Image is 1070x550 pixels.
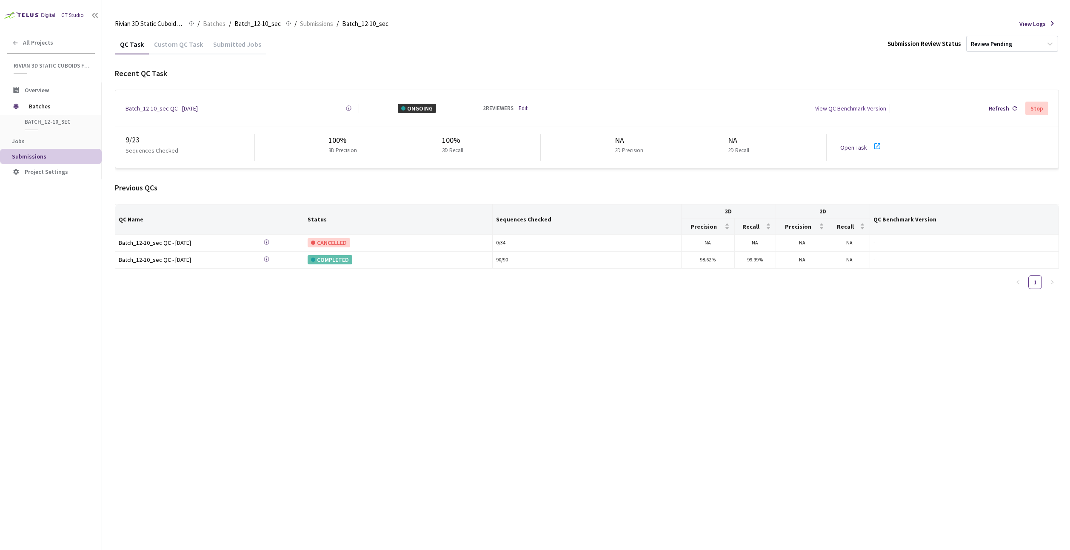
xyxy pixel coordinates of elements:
[833,223,859,230] span: Recall
[208,40,266,54] div: Submitted Jobs
[815,104,886,113] div: View QC Benchmark Version
[14,62,90,69] span: Rivian 3D Static Cuboids fixed[2024-25]
[728,146,749,155] p: 2D Recall
[23,39,53,46] span: All Projects
[776,252,829,269] td: NA
[682,218,735,234] th: Precision
[829,235,870,252] td: NA
[115,19,184,29] span: Rivian 3D Static Cuboids fixed[2024-25]
[728,134,753,146] div: NA
[776,235,829,252] td: NA
[229,19,231,29] li: /
[496,256,678,264] div: 90 / 90
[496,239,678,247] div: 0 / 34
[29,98,87,115] span: Batches
[12,137,25,145] span: Jobs
[25,86,49,94] span: Overview
[126,104,198,113] a: Batch_12-10_sec QC - [DATE]
[1045,275,1059,289] button: right
[25,118,88,125] span: Batch_12-10_sec
[115,40,149,54] div: QC Task
[203,19,225,29] span: Batches
[115,68,1059,79] div: Recent QC Task
[201,19,227,28] a: Batches
[300,19,333,29] span: Submissions
[1016,280,1021,285] span: left
[337,19,339,29] li: /
[615,134,647,146] div: NA
[25,168,68,176] span: Project Settings
[294,19,297,29] li: /
[829,218,870,234] th: Recall
[685,223,723,230] span: Precision
[1011,275,1025,289] li: Previous Page
[779,223,817,230] span: Precision
[1019,19,1046,28] span: View Logs
[735,252,776,269] td: 99.99%
[115,182,1059,194] div: Previous QCs
[682,204,776,218] th: 3D
[149,40,208,54] div: Custom QC Task
[738,223,764,230] span: Recall
[1030,105,1043,112] div: Stop
[197,19,200,29] li: /
[483,104,514,113] div: 2 REVIEWERS
[1050,280,1055,285] span: right
[1028,275,1042,289] li: 1
[493,204,682,234] th: Sequences Checked
[342,19,388,29] span: Batch_12-10_sec
[442,134,467,146] div: 100%
[1029,276,1041,289] a: 1
[115,204,304,234] th: QC Name
[989,104,1009,113] div: Refresh
[234,19,281,29] span: Batch_12-10_sec
[682,252,735,269] td: 98.62%
[776,218,829,234] th: Precision
[12,153,46,160] span: Submissions
[119,238,238,247] div: Batch_12-10_sec QC - [DATE]
[328,134,360,146] div: 100%
[398,104,436,113] div: ONGOING
[870,204,1059,234] th: QC Benchmark Version
[119,255,238,265] a: Batch_12-10_sec QC - [DATE]
[873,256,1055,264] div: -
[887,39,961,49] div: Submission Review Status
[829,252,870,269] td: NA
[126,134,254,146] div: 9 / 23
[298,19,335,28] a: Submissions
[735,218,776,234] th: Recall
[308,238,350,247] div: CANCELLED
[735,235,776,252] td: NA
[442,146,463,155] p: 3D Recall
[126,146,178,155] p: Sequences Checked
[1011,275,1025,289] button: left
[971,40,1012,48] div: Review Pending
[1045,275,1059,289] li: Next Page
[308,255,352,264] div: COMPLETED
[519,104,528,113] a: Edit
[873,239,1055,247] div: -
[61,11,84,20] div: GT Studio
[304,204,493,234] th: Status
[615,146,643,155] p: 2D Precision
[682,235,735,252] td: NA
[840,144,867,151] a: Open Task
[328,146,357,155] p: 3D Precision
[776,204,870,218] th: 2D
